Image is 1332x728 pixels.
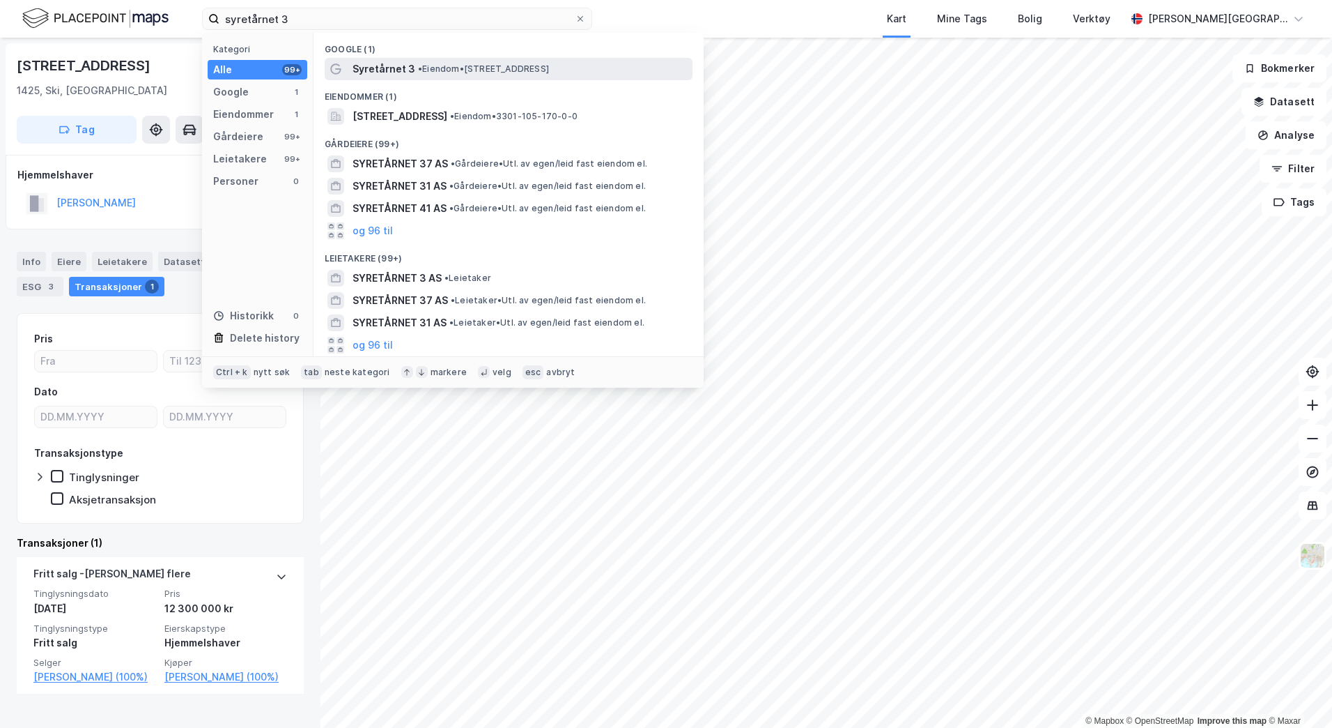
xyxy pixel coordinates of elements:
[546,367,575,378] div: avbryt
[291,176,302,187] div: 0
[17,54,153,77] div: [STREET_ADDRESS]
[1198,716,1267,726] a: Improve this map
[282,153,302,165] div: 99+
[17,82,167,99] div: 1425, Ski, [GEOGRAPHIC_DATA]
[69,493,156,506] div: Aksjetransaksjon
[213,128,263,145] div: Gårdeiere
[353,108,447,125] span: [STREET_ADDRESS]
[213,84,249,100] div: Google
[158,252,210,271] div: Datasett
[887,10,906,27] div: Kart
[353,270,442,287] span: SYRETÅRNET 3 AS
[164,407,286,427] input: DD.MM.YYYY
[522,365,544,379] div: esc
[34,384,58,400] div: Dato
[35,351,157,372] input: Fra
[282,131,302,142] div: 99+
[164,588,287,600] span: Pris
[17,167,303,183] div: Hjemmelshaver
[1073,10,1110,27] div: Verktøy
[353,292,448,309] span: SYRETÅRNET 37 AS
[35,407,157,427] input: DD.MM.YYYY
[937,10,987,27] div: Mine Tags
[213,44,307,54] div: Kategori
[353,61,415,77] span: Syretårnet 3
[1148,10,1287,27] div: [PERSON_NAME][GEOGRAPHIC_DATA]
[449,203,454,213] span: •
[1232,54,1326,82] button: Bokmerker
[17,116,137,144] button: Tag
[164,657,287,669] span: Kjøper
[213,61,232,78] div: Alle
[451,158,647,169] span: Gårdeiere • Utl. av egen/leid fast eiendom el.
[449,317,454,328] span: •
[353,222,393,239] button: og 96 til
[353,314,447,331] span: SYRETÅRNET 31 AS
[313,242,704,267] div: Leietakere (99+)
[449,181,454,191] span: •
[1299,543,1326,569] img: Z
[22,6,169,31] img: logo.f888ab2527a4732fd821a326f86c7f29.svg
[418,63,422,74] span: •
[449,181,646,192] span: Gårdeiere • Utl. av egen/leid fast eiendom el.
[213,365,251,379] div: Ctrl + k
[450,111,578,122] span: Eiendom • 3301-105-170-0-0
[418,63,549,75] span: Eiendom • [STREET_ADDRESS]
[449,317,644,328] span: Leietaker • Utl. av egen/leid fast eiendom el.
[353,156,448,172] span: SYRETÅRNET 37 AS
[431,367,467,378] div: markere
[451,295,455,305] span: •
[444,273,449,283] span: •
[313,33,704,58] div: Google (1)
[282,64,302,75] div: 99+
[33,600,156,617] div: [DATE]
[69,471,139,484] div: Tinglysninger
[33,669,156,685] a: [PERSON_NAME] (100%)
[254,367,291,378] div: nytt søk
[33,566,191,588] div: Fritt salg - [PERSON_NAME] flere
[33,657,156,669] span: Selger
[451,295,646,306] span: Leietaker • Utl. av egen/leid fast eiendom el.
[33,635,156,651] div: Fritt salg
[213,173,258,190] div: Personer
[164,623,287,635] span: Eierskapstype
[213,308,274,324] div: Historikk
[291,109,302,120] div: 1
[230,330,300,347] div: Delete history
[164,635,287,651] div: Hjemmelshaver
[1241,88,1326,116] button: Datasett
[313,80,704,105] div: Eiendommer (1)
[44,280,58,294] div: 3
[33,623,156,635] span: Tinglysningstype
[17,252,46,271] div: Info
[52,252,86,271] div: Eiere
[213,106,274,123] div: Eiendommer
[164,600,287,617] div: 12 300 000 kr
[34,445,123,462] div: Transaksjonstype
[451,158,455,169] span: •
[213,151,267,167] div: Leietakere
[1262,661,1332,728] iframe: Chat Widget
[353,200,447,217] span: SYRETÅRNET 41 AS
[444,273,491,284] span: Leietaker
[17,535,304,552] div: Transaksjoner (1)
[69,277,164,296] div: Transaksjoner
[1126,716,1194,726] a: OpenStreetMap
[325,367,390,378] div: neste kategori
[450,111,454,121] span: •
[1018,10,1042,27] div: Bolig
[1260,155,1326,183] button: Filter
[219,8,575,29] input: Søk på adresse, matrikkel, gårdeiere, leietakere eller personer
[449,203,646,214] span: Gårdeiere • Utl. av egen/leid fast eiendom el.
[291,86,302,98] div: 1
[291,310,302,321] div: 0
[1246,121,1326,149] button: Analyse
[313,128,704,153] div: Gårdeiere (99+)
[353,337,393,354] button: og 96 til
[164,669,287,685] a: [PERSON_NAME] (100%)
[145,280,159,294] div: 1
[1262,188,1326,216] button: Tags
[301,365,322,379] div: tab
[33,588,156,600] span: Tinglysningsdato
[1085,716,1124,726] a: Mapbox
